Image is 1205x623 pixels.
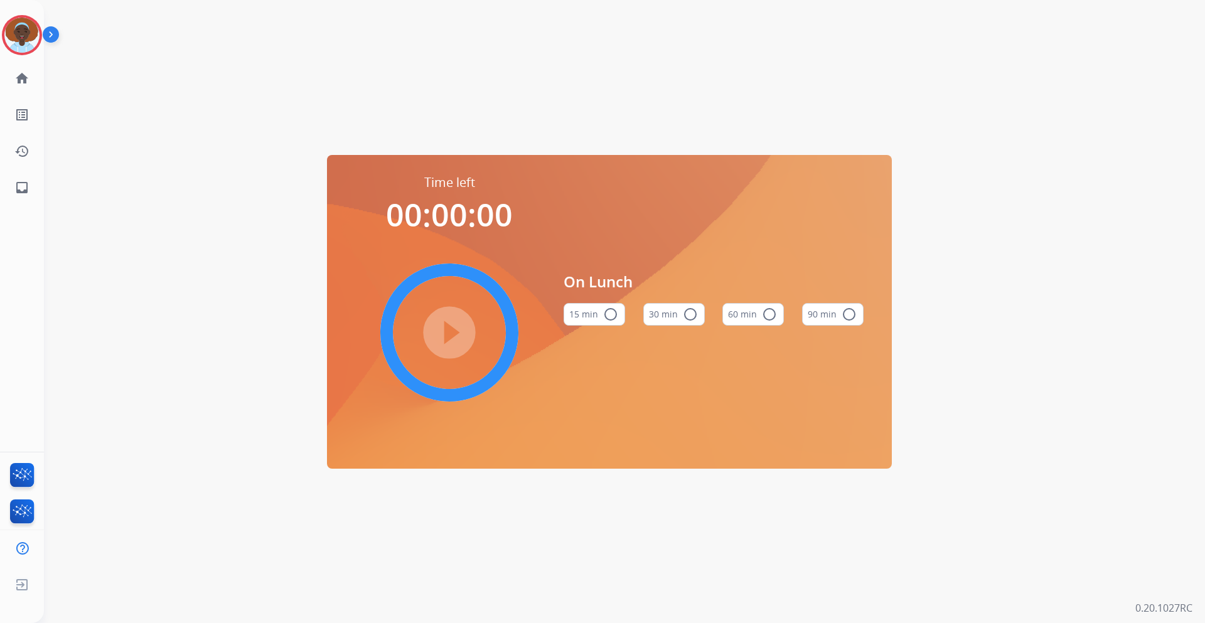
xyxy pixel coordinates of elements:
[424,174,475,191] span: Time left
[603,307,618,322] mat-icon: radio_button_unchecked
[386,193,513,236] span: 00:00:00
[564,270,864,293] span: On Lunch
[683,307,698,322] mat-icon: radio_button_unchecked
[4,18,40,53] img: avatar
[564,303,625,326] button: 15 min
[14,144,29,159] mat-icon: history
[14,180,29,195] mat-icon: inbox
[14,71,29,86] mat-icon: home
[643,303,705,326] button: 30 min
[842,307,857,322] mat-icon: radio_button_unchecked
[762,307,777,322] mat-icon: radio_button_unchecked
[14,107,29,122] mat-icon: list_alt
[722,303,784,326] button: 60 min
[802,303,864,326] button: 90 min
[1135,600,1192,615] p: 0.20.1027RC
